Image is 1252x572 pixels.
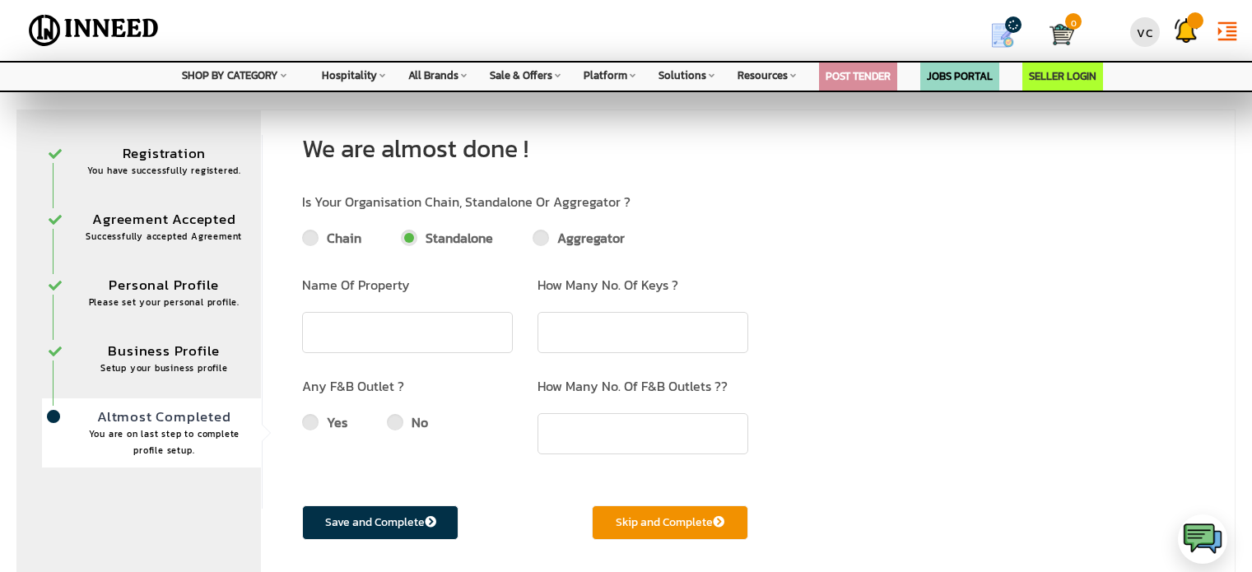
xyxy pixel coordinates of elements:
[1215,19,1240,44] i: format_indent_increase
[1050,22,1074,47] img: Cart
[1207,4,1248,54] a: format_indent_increase
[1124,4,1166,53] a: VC
[1065,13,1082,30] span: 0
[75,426,254,459] span: You are on last step to complete profile setup.
[387,413,428,432] label: No
[1174,18,1198,43] img: Support Tickets
[1130,17,1160,47] div: VC
[533,229,625,248] label: Aggregator
[1182,519,1223,560] img: logo.png
[990,23,1015,48] img: Show My Quotes
[42,398,262,467] a: Altmost CompletedYou are on last step to complete profile setup.
[1166,4,1207,49] a: Support Tickets
[302,229,361,248] label: Chain
[22,10,165,51] img: Inneed.Market
[401,229,493,248] label: Standalone
[302,135,747,162] h2: We are almost done !
[302,505,458,540] button: Save and Complete
[75,295,254,311] span: Please set your personal profile.
[302,379,513,393] label: Any F&B Outlet ?
[302,195,631,208] label: is your organisation Chain, Standalone or Aggregator ?
[42,333,262,385] a: Business Profile Setup your business profile
[538,278,748,291] label: How many No. of Keys ?
[75,229,254,245] span: Successfully accepted Agreement
[538,379,748,393] label: How many No. of F&B Outlets ??
[592,505,748,540] button: Skip and Complete
[42,267,262,319] a: Personal Profile Please set your personal profile.
[968,16,1050,54] a: my Quotes
[1050,16,1062,53] a: Cart 0
[42,201,262,253] a: Agreement Accepted Successfully accepted Agreement
[302,413,347,432] label: Yes
[302,278,513,291] label: Name of Property
[75,163,254,179] span: You have successfully registered.
[75,360,254,377] span: Setup your business profile
[42,135,262,188] a: Registration You have successfully registered.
